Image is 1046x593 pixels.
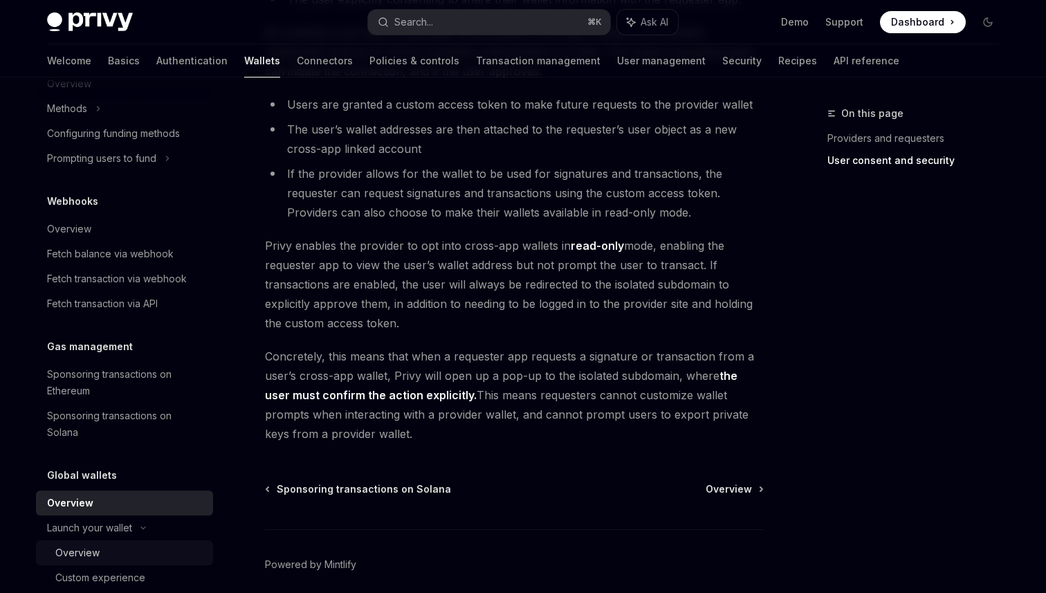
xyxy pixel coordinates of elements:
div: Prompting users to fund [47,150,156,167]
span: Sponsoring transactions on Solana [277,482,451,496]
a: Fetch balance via webhook [36,241,213,266]
a: API reference [834,44,899,77]
a: Sponsoring transactions on Ethereum [36,362,213,403]
span: Concretely, this means that when a requester app requests a signature or transaction from a user’... [265,347,764,444]
strong: the user must confirm the action explicitly. [265,369,737,402]
a: Sponsoring transactions on Solana [266,482,451,496]
a: Sponsoring transactions on Solana [36,403,213,445]
a: User management [617,44,706,77]
div: Overview [47,221,91,237]
a: Fetch transaction via API [36,291,213,316]
img: dark logo [47,12,133,32]
li: If the provider allows for the wallet to be used for signatures and transactions, the requester c... [265,164,764,222]
span: Privy enables the provider to opt into cross-app wallets in mode, enabling the requester app to v... [265,236,764,333]
strong: read-only [571,239,624,253]
a: Authentication [156,44,228,77]
a: User consent and security [827,149,1010,172]
a: Overview [36,540,213,565]
span: Overview [706,482,752,496]
div: Fetch transaction via API [47,295,158,312]
div: Configuring funding methods [47,125,180,142]
div: Overview [47,495,93,511]
a: Wallets [244,44,280,77]
a: Fetch transaction via webhook [36,266,213,291]
h5: Gas management [47,338,133,355]
span: Ask AI [641,15,668,29]
div: Fetch balance via webhook [47,246,174,262]
a: Providers and requesters [827,127,1010,149]
button: Toggle dark mode [977,11,999,33]
a: Policies & controls [369,44,459,77]
a: Overview [36,217,213,241]
a: Dashboard [880,11,966,33]
a: Connectors [297,44,353,77]
div: Launch your wallet [47,520,132,536]
li: The user’s wallet addresses are then attached to the requester’s user object as a new cross-app l... [265,120,764,158]
div: Search... [394,14,433,30]
span: ⌘ K [587,17,602,28]
a: Demo [781,15,809,29]
div: Overview [55,545,100,561]
li: Users are granted a custom access token to make future requests to the provider wallet [265,95,764,114]
button: Ask AI [617,10,678,35]
h5: Global wallets [47,467,117,484]
div: Fetch transaction via webhook [47,271,187,287]
a: Support [825,15,863,29]
a: Basics [108,44,140,77]
div: Sponsoring transactions on Ethereum [47,366,205,399]
a: Recipes [778,44,817,77]
span: On this page [841,105,903,122]
span: Dashboard [891,15,944,29]
a: Overview [36,491,213,516]
div: Methods [47,100,87,117]
a: Overview [706,482,762,496]
a: Configuring funding methods [36,121,213,146]
a: Transaction management [476,44,600,77]
div: Sponsoring transactions on Solana [47,408,205,441]
button: Search...⌘K [368,10,610,35]
a: Security [722,44,762,77]
a: Welcome [47,44,91,77]
h5: Webhooks [47,193,98,210]
a: Custom experience [36,565,213,590]
a: Powered by Mintlify [265,558,356,572]
div: Custom experience [55,569,145,586]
